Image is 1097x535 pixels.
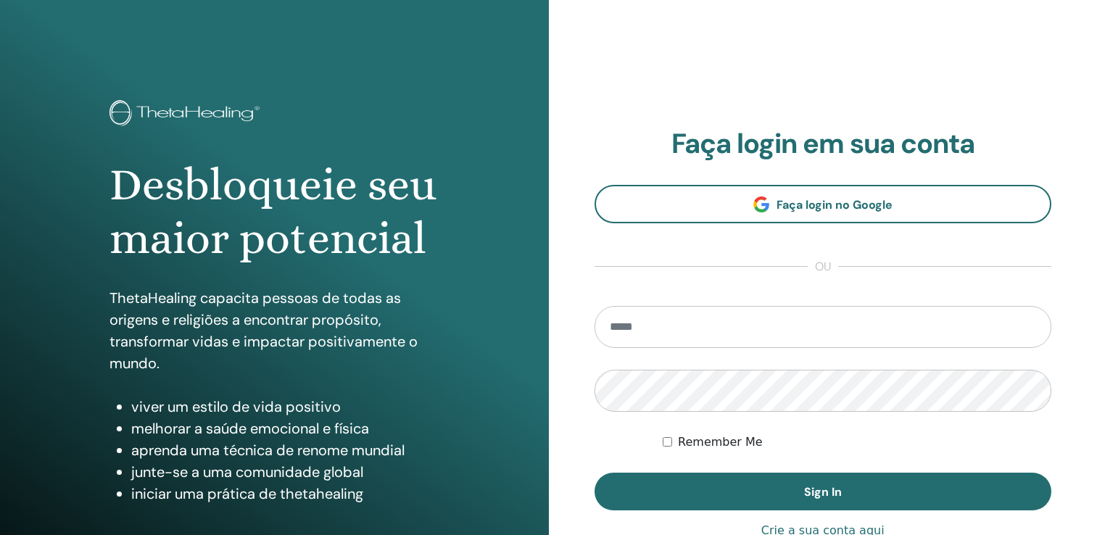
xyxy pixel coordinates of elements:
[804,484,842,499] span: Sign In
[131,461,439,483] li: junte-se a uma comunidade global
[663,434,1051,451] div: Keep me authenticated indefinitely or until I manually logout
[131,418,439,439] li: melhorar a saúde emocional e física
[595,185,1052,223] a: Faça login no Google
[131,483,439,505] li: iniciar uma prática de thetahealing
[109,158,439,266] h1: Desbloqueie seu maior potencial
[808,258,838,275] span: ou
[595,128,1052,161] h2: Faça login em sua conta
[131,396,439,418] li: viver um estilo de vida positivo
[678,434,763,451] label: Remember Me
[595,473,1052,510] button: Sign In
[131,439,439,461] li: aprenda uma técnica de renome mundial
[777,197,893,212] span: Faça login no Google
[109,287,439,374] p: ThetaHealing capacita pessoas de todas as origens e religiões a encontrar propósito, transformar ...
